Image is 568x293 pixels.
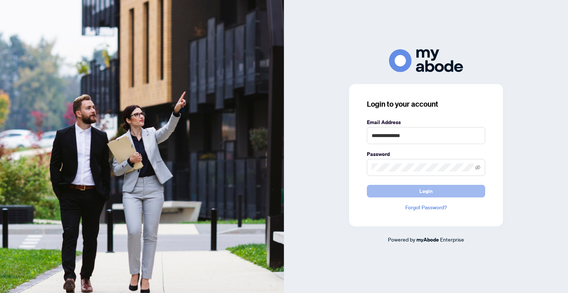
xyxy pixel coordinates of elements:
h3: Login to your account [367,99,485,109]
a: Forgot Password? [367,203,485,212]
span: Powered by [388,236,415,243]
span: Enterprise [440,236,464,243]
img: ma-logo [389,49,463,72]
label: Email Address [367,118,485,126]
button: Login [367,185,485,197]
a: myAbode [416,236,439,244]
span: eye-invisible [475,165,480,170]
span: Login [419,185,433,197]
label: Password [367,150,485,158]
